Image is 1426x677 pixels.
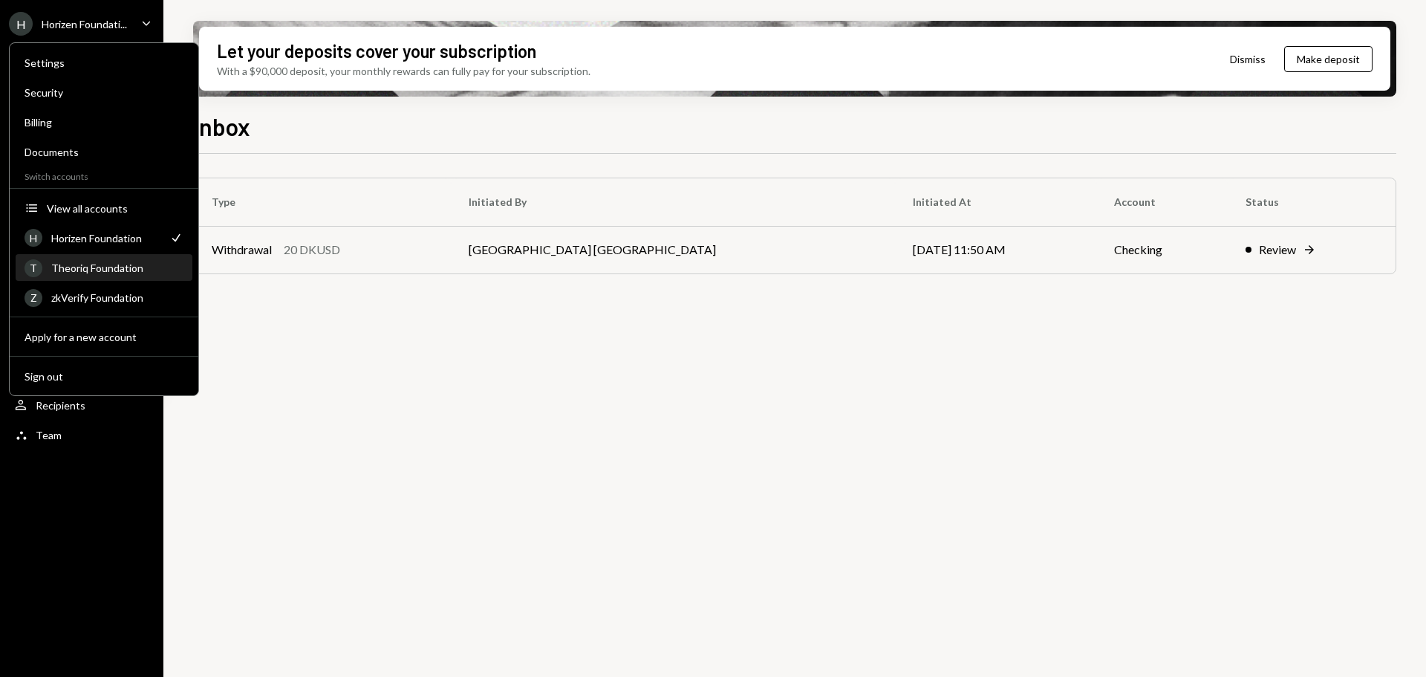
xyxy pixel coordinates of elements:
[1284,46,1373,72] button: Make deposit
[217,39,536,63] div: Let your deposits cover your subscription
[16,138,192,165] a: Documents
[25,229,42,247] div: H
[16,324,192,351] button: Apply for a new account
[25,370,183,383] div: Sign out
[16,108,192,135] a: Billing
[895,226,1096,273] td: [DATE] 11:50 AM
[451,226,894,273] td: [GEOGRAPHIC_DATA] [GEOGRAPHIC_DATA]
[51,291,183,304] div: zkVerify Foundation
[193,111,250,141] h1: Inbox
[1096,226,1228,273] td: Checking
[1259,241,1296,259] div: Review
[36,429,62,441] div: Team
[16,49,192,76] a: Settings
[16,254,192,281] a: TTheoriq Foundation
[25,146,183,158] div: Documents
[217,63,590,79] div: With a $90,000 deposit, your monthly rewards can fully pay for your subscription.
[194,178,451,226] th: Type
[51,262,183,274] div: Theoriq Foundation
[25,331,183,343] div: Apply for a new account
[25,259,42,277] div: T
[42,18,127,30] div: Horizen Foundati...
[9,392,154,418] a: Recipients
[1211,42,1284,77] button: Dismiss
[25,289,42,307] div: Z
[16,195,192,222] button: View all accounts
[16,79,192,106] a: Security
[25,56,183,69] div: Settings
[9,12,33,36] div: H
[9,421,154,448] a: Team
[47,202,183,215] div: View all accounts
[10,168,198,182] div: Switch accounts
[1096,178,1228,226] th: Account
[36,399,85,412] div: Recipients
[1228,178,1396,226] th: Status
[451,178,894,226] th: Initiated By
[25,116,183,129] div: Billing
[212,241,272,259] div: Withdrawal
[16,363,192,390] button: Sign out
[895,178,1096,226] th: Initiated At
[284,241,340,259] div: 20 DKUSD
[16,284,192,311] a: ZzkVerify Foundation
[51,232,160,244] div: Horizen Foundation
[25,86,183,99] div: Security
